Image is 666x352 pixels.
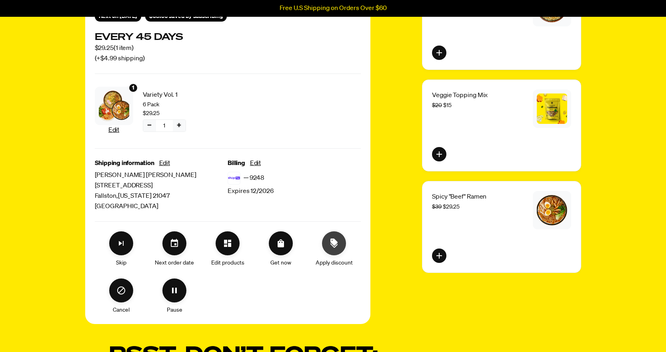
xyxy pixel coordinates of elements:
[95,31,361,64] div: Subscription for 1 item with cost $29.25. Renews Every 45 days
[173,120,186,131] button: Increase quantity
[109,278,133,302] button: Cancel
[120,14,137,19] span: Oct 12, 2025 (America/New_York)
[432,103,442,108] s: $20
[270,259,291,267] span: Get now
[95,84,222,139] div: Subscription product: Variety Vol. 1
[432,204,460,210] span: $29.25
[99,91,129,121] img: Variety Vol. 1
[143,109,160,118] span: $29.25
[228,172,240,185] img: svg%3E
[432,204,442,210] s: $39
[95,191,228,201] span: Fallston , [US_STATE] 21047
[95,181,228,191] span: [STREET_ADDRESS]
[99,14,138,19] span: Next on
[269,231,293,255] button: Order Now
[216,231,240,255] button: Edit products
[159,158,170,169] button: Edit
[244,173,264,183] span: ···· 9248
[95,231,361,314] div: Make changes for subscription
[95,31,183,43] h3: Every 45 days
[162,278,186,302] button: Pause
[95,54,183,64] span: (+$4.99 shipping)
[167,306,182,314] span: Pause
[113,306,130,314] span: Cancel
[116,259,126,267] span: Skip
[228,158,245,169] span: Billing
[143,120,156,131] button: Decrease quantity
[432,103,452,108] span: $15
[163,121,165,130] span: 1
[95,201,228,212] span: [GEOGRAPHIC_DATA]
[162,231,186,255] button: Set your next order date
[143,90,222,100] span: Variety Vol. 1
[155,259,194,267] span: Next order date
[537,93,567,124] img: Veggie Topping Mix
[128,83,138,93] div: 1 units of item: Variety Vol. 1
[432,194,486,200] span: Spicy "Beef" Ramen
[143,100,222,109] span: 6 Pack
[280,5,387,12] p: Free U.S Shipping on Orders Over $60
[95,158,154,169] span: Shipping information
[95,170,228,181] span: [PERSON_NAME] [PERSON_NAME]
[322,231,346,255] button: Apply discount
[109,231,133,255] button: Skip subscription
[108,125,119,135] button: Edit
[432,92,488,99] span: Veggie Topping Mix
[228,186,274,197] span: Expires 12/2026
[250,158,261,169] button: Edit
[316,259,353,267] span: Apply discount
[132,84,134,92] span: 1
[95,43,183,54] span: $29.25 ( 1 item )
[211,259,244,267] span: Edit products
[537,195,567,225] img: Spicy "Beef" Ramen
